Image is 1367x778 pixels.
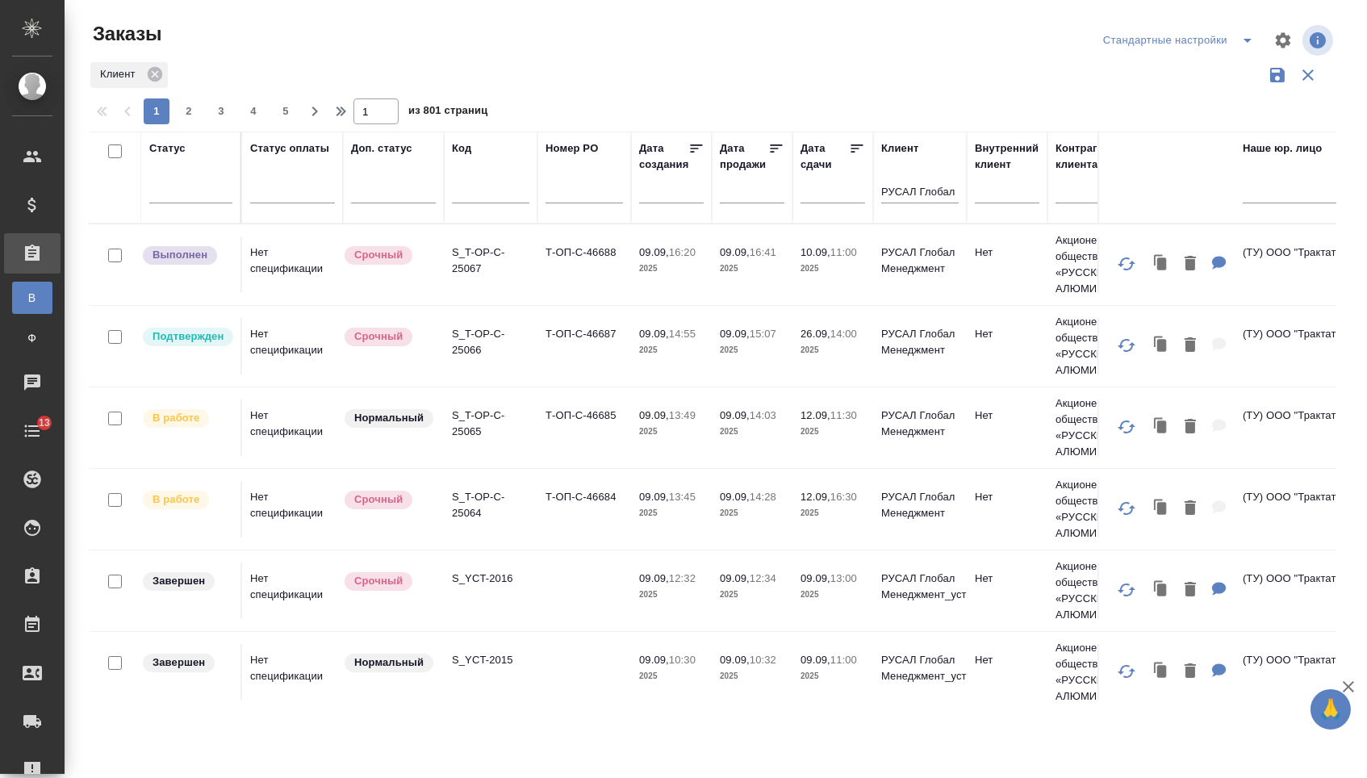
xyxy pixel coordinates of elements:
[1107,326,1146,365] button: Обновить
[242,563,343,619] td: Нет спецификации
[720,328,750,340] p: 09.09,
[1262,60,1293,90] button: Сохранить фильтры
[1107,245,1146,283] button: Обновить
[720,668,784,684] p: 2025
[537,481,631,537] td: Т-ОП-С-46684
[1146,411,1177,444] button: Клонировать
[639,261,704,277] p: 2025
[750,572,776,584] p: 12:34
[801,328,830,340] p: 26.09,
[153,491,199,508] p: В работе
[801,246,830,258] p: 10.09,
[250,140,329,157] div: Статус оплаты
[720,491,750,503] p: 09.09,
[90,62,168,88] div: Клиент
[153,655,205,671] p: Завершен
[273,98,299,124] button: 5
[343,489,436,511] div: Выставляется автоматически, если на указанный объем услуг необходимо больше времени в стандартном...
[1317,692,1344,726] span: 🙏
[89,21,161,47] span: Заказы
[975,245,1039,261] p: Нет
[1177,329,1204,362] button: Удалить
[639,572,669,584] p: 09.09,
[720,409,750,421] p: 09.09,
[354,247,403,263] p: Срочный
[141,326,232,348] div: Выставляет КМ после уточнения всех необходимых деталей и получения согласия клиента на запуск. С ...
[750,491,776,503] p: 14:28
[1177,655,1204,688] button: Удалить
[801,140,849,173] div: Дата сдачи
[1056,140,1133,173] div: Контрагент клиента
[1146,655,1177,688] button: Клонировать
[354,655,424,671] p: Нормальный
[343,571,436,592] div: Выставляется автоматически, если на указанный объем услуг необходимо больше времени в стандартном...
[669,491,696,503] p: 13:45
[801,587,865,603] p: 2025
[801,409,830,421] p: 12.09,
[669,572,696,584] p: 12:32
[141,652,232,674] div: Выставляет КМ при направлении счета или после выполнения всех работ/сдачи заказа клиенту. Окончат...
[881,326,959,358] p: РУСАЛ Глобал Менеджмент
[537,399,631,456] td: Т-ОП-С-46685
[208,98,234,124] button: 3
[20,330,44,346] span: Ф
[639,587,704,603] p: 2025
[20,290,44,306] span: В
[975,140,1039,173] div: Внутренний клиент
[720,261,784,277] p: 2025
[639,409,669,421] p: 09.09,
[720,342,784,358] p: 2025
[343,326,436,348] div: Выставляется автоматически, если на указанный объем услуг необходимо больше времени в стандартном...
[452,245,529,277] p: S_T-OP-C-25067
[546,140,598,157] div: Номер PO
[537,318,631,374] td: Т-ОП-С-46687
[669,328,696,340] p: 14:55
[100,66,141,82] p: Клиент
[750,409,776,421] p: 14:03
[639,491,669,503] p: 09.09,
[1107,408,1146,446] button: Обновить
[975,489,1039,505] p: Нет
[240,103,266,119] span: 4
[242,644,343,701] td: Нет спецификации
[242,481,343,537] td: Нет спецификации
[1056,395,1133,460] p: Акционерное общество «РУССКИЙ АЛЮМИНИ...
[1243,140,1323,157] div: Наше юр. лицо
[720,505,784,521] p: 2025
[354,410,424,426] p: Нормальный
[351,140,412,157] div: Доп. статус
[639,246,669,258] p: 09.09,
[639,668,704,684] p: 2025
[1177,492,1204,525] button: Удалить
[830,654,857,666] p: 11:00
[1264,21,1302,60] span: Настроить таблицу
[12,322,52,354] a: Ф
[354,491,403,508] p: Срочный
[1107,489,1146,528] button: Обновить
[639,424,704,440] p: 2025
[1107,652,1146,691] button: Обновить
[1056,558,1133,623] p: Акционерное общество «РУССКИЙ АЛЮМИНИ...
[29,415,60,431] span: 13
[149,140,186,157] div: Статус
[1107,571,1146,609] button: Обновить
[881,571,959,603] p: РУСАЛ Глобал Менеджмент_уст
[720,424,784,440] p: 2025
[354,573,403,589] p: Срочный
[801,342,865,358] p: 2025
[720,654,750,666] p: 09.09,
[801,572,830,584] p: 09.09,
[153,573,205,589] p: Завершен
[801,491,830,503] p: 12.09,
[720,587,784,603] p: 2025
[1146,574,1177,607] button: Клонировать
[669,409,696,421] p: 13:49
[452,652,529,668] p: S_YCT-2015
[1056,232,1133,297] p: Акционерное общество «РУССКИЙ АЛЮМИНИ...
[1146,329,1177,362] button: Клонировать
[881,140,918,157] div: Клиент
[750,328,776,340] p: 15:07
[153,247,207,263] p: Выполнен
[881,245,959,277] p: РУСАЛ Глобал Менеджмент
[1146,248,1177,281] button: Клонировать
